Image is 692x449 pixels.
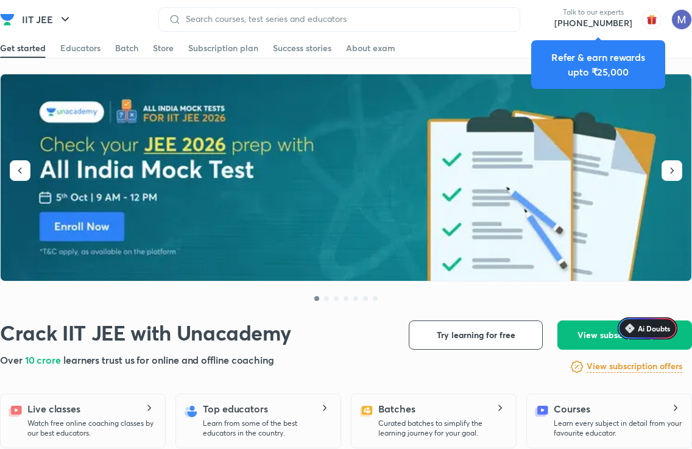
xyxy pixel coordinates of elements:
span: Ai Doubts [638,323,670,333]
a: Ai Doubts [618,317,677,339]
div: Success stories [273,42,331,54]
h5: Live classes [27,401,80,416]
a: [PHONE_NUMBER] [554,17,632,29]
div: Subscription plan [188,42,258,54]
a: Success stories [273,38,331,58]
div: Refer & earn rewards upto ₹25,000 [541,50,655,79]
a: Educators [60,38,101,58]
span: Try learning for free [437,329,515,341]
p: Watch free online coaching classes by our best educators. [27,419,155,438]
button: View subscription plans [557,320,692,350]
p: Curated batches to simplify the learning journey for your goal. [378,419,506,438]
button: IIT JEE [15,7,80,32]
h6: View subscription offers [587,360,682,373]
img: call-us [530,7,554,32]
h5: Courses [554,401,590,416]
span: 10 crore [25,353,63,366]
div: Educators [60,42,101,54]
p: Learn every subject in detail from your favourite educator. [554,419,682,438]
a: Store [153,38,174,58]
img: Icon [625,323,635,333]
span: View subscription plans [577,329,672,341]
h5: Top educators [203,401,268,416]
h5: Batches [378,401,415,416]
p: Talk to our experts [554,7,632,17]
img: avatar [642,10,662,29]
a: Batch [115,38,138,58]
div: Batch [115,42,138,54]
div: Store [153,42,174,54]
div: About exam [346,42,395,54]
input: Search courses, test series and educators [181,14,510,24]
p: Learn from some of the best educators in the country. [203,419,331,438]
img: Mangilal Choudhary [671,9,692,30]
a: Subscription plan [188,38,258,58]
a: View subscription offers [587,359,682,374]
button: Try learning for free [409,320,543,350]
span: learners trust us for online and offline coaching [63,353,274,366]
a: About exam [346,38,395,58]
